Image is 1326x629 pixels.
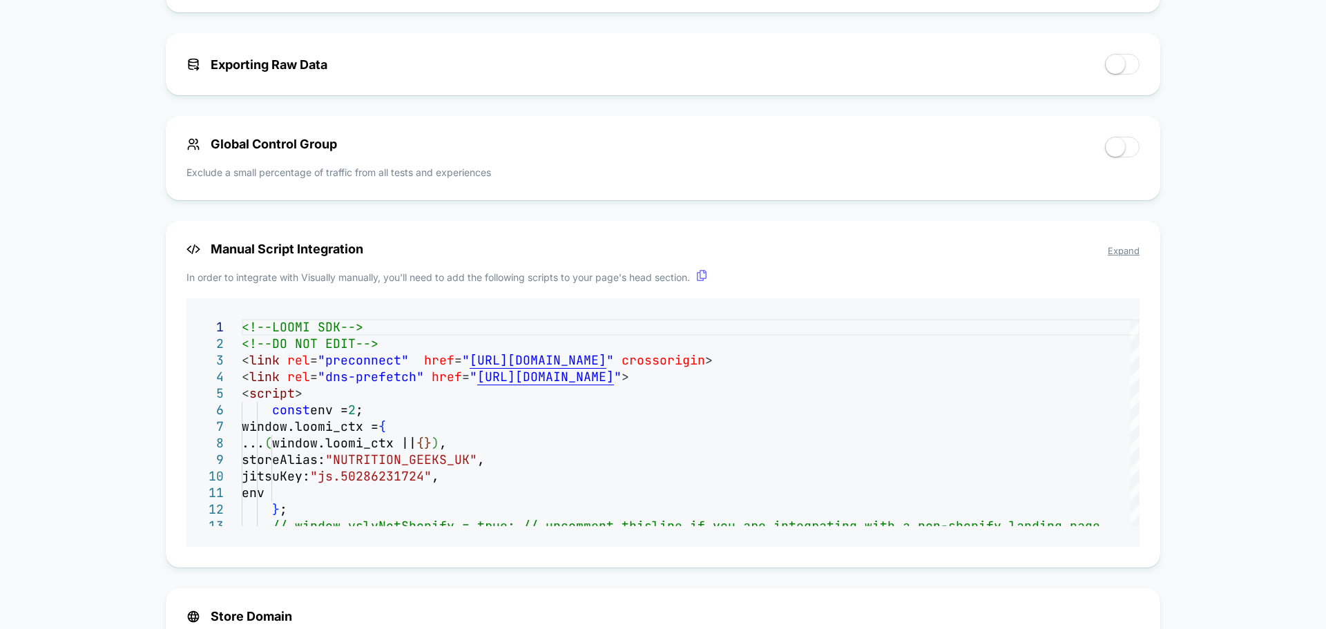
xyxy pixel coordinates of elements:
p: Exclude a small percentage of traffic from all tests and experiences [186,165,491,180]
span: Exporting Raw Data [186,57,327,72]
span: Manual Script Integration [186,242,1140,256]
p: In order to integrate with Visually manually, you'll need to add the following scripts to your pa... [186,270,1140,284]
span: Global Control Group [186,137,337,151]
span: Store Domain [186,609,292,623]
span: Expand [1108,245,1140,256]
